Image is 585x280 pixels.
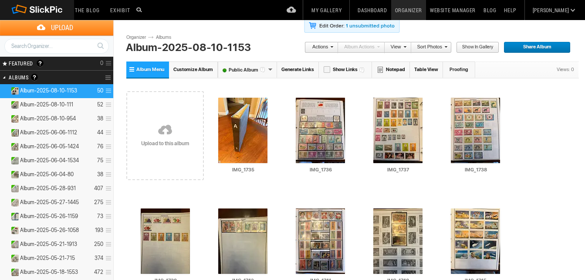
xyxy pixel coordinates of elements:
img: IMG_1738.webp [451,98,500,163]
h2: Albums [9,71,82,84]
span: Album-2025-05-28-931 [20,185,76,192]
a: Notepad [372,61,410,78]
img: IMG_1737.webp [373,98,423,163]
img: IMG_1740.webp [373,208,423,274]
a: Expand [1,157,9,164]
a: Show Links [319,61,372,78]
a: Proofing [443,61,475,78]
ins: Public Album [7,143,19,150]
a: Show in Gallery [456,42,499,53]
a: View [385,42,406,53]
b: Edit Order: [319,23,345,29]
span: Share Album [504,42,565,53]
ins: Public Album [7,101,19,109]
span: Album-2025-05-27-1445 [20,199,79,206]
a: Expand [1,241,9,247]
a: 1 unsubmitted photo [346,23,395,29]
input: Search photos on SlickPic... [135,4,145,15]
ins: Public Album [7,199,19,206]
div: Views: 0 [552,62,578,78]
span: Album Menu [136,67,164,72]
a: Expand [1,115,9,122]
span: Album-2025-06-04-1534 [20,157,79,164]
span: Album-2025-05-26-1058 [20,227,79,234]
a: Expand [1,199,9,205]
span: FEATURED [6,60,33,67]
span: Album-2025-08-10-954 [20,115,76,122]
a: Collapse [1,87,9,94]
ins: Public Album [7,213,19,220]
a: Sort Photos [411,42,447,53]
span: Album-2025-06-06-1112 [20,129,77,136]
ins: Public Album [7,227,19,234]
ins: Public Album [7,157,19,164]
a: Expand [1,269,9,275]
span: Upload [10,20,113,35]
a: Expand [1,227,9,233]
span: Album-2025-05-26-1159 [20,213,78,220]
img: IMG_1736.webp [296,98,345,163]
a: Expand [1,143,9,150]
a: Album Actions [338,42,380,53]
ins: Public Album [7,241,19,248]
input: IMG_1735 [210,166,276,174]
ins: Public Album [7,171,19,178]
a: Expand [1,129,9,136]
img: IMG_1741.webp [296,208,345,274]
a: Expand [1,255,9,261]
span: Customize Album [173,67,213,72]
img: IMG_1745.webp [451,208,500,274]
input: Search Organizer... [4,39,109,54]
a: Expand [1,185,9,191]
img: IMG_1742.webp [218,208,267,274]
ins: Public Album [7,129,19,137]
span: Show in Gallery [456,42,493,53]
input: IMG_1738 [443,166,509,174]
span: Album-2025-08-10-1153 [20,87,77,94]
img: IMG_1735.webp [218,98,267,163]
ins: Public Album [7,185,19,192]
a: Expand [1,101,9,108]
ins: Public Album [7,269,19,276]
span: Album-2025-06-05-1424 [20,143,79,150]
span: Album-2025-05-21-1913 [20,241,77,248]
ins: Public Album [7,115,19,123]
a: Generate Links [277,61,319,78]
span: Album-2025-08-10-111 [20,101,73,108]
span: Album-2025-05-21-715 [20,255,75,262]
a: Expand [1,171,9,178]
input: IMG_1736 [287,166,354,174]
span: Album-2025-05-18-1553 [20,269,78,276]
a: Table View [410,61,443,78]
img: IMG_1739.webp [141,208,190,274]
a: Search [92,38,108,53]
span: Album-2025-06-04-80 [20,171,74,178]
a: Actions [304,42,333,53]
font: Public Album [218,67,268,73]
ins: Public Album [7,87,19,95]
input: IMG_1737 [365,166,431,174]
a: Expand [1,213,9,219]
a: Albums [154,34,180,41]
ins: Public Album [7,255,19,262]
